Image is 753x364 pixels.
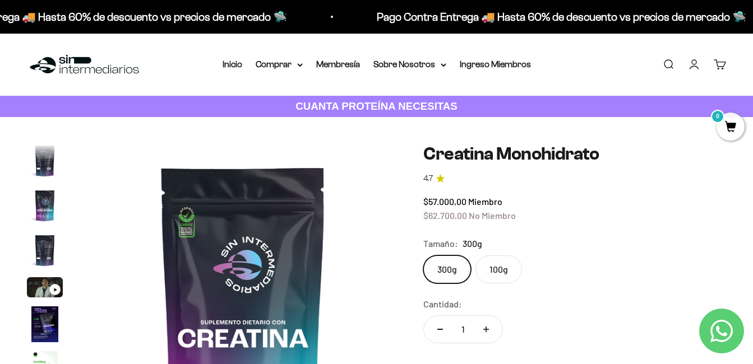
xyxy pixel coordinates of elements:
[27,143,63,179] img: Creatina Monohidrato
[460,59,531,69] a: Ingreso Miembros
[13,18,232,44] p: ¿Qué te daría la seguridad final para añadir este producto a tu carrito?
[182,167,232,186] button: Enviar
[423,297,462,311] label: Cantidad:
[424,316,456,343] button: Reducir cantidad
[470,316,502,343] button: Aumentar cantidad
[27,188,63,223] img: Creatina Monohidrato
[717,122,745,134] a: 0
[27,306,63,346] button: Ir al artículo 6
[27,188,63,227] button: Ir al artículo 3
[423,196,466,207] span: $57.000,00
[248,8,617,26] p: Pago Contra Entrega 🚚 Hasta 60% de descuento vs precios de mercado 🛸
[423,172,433,185] span: 4.7
[223,59,242,69] a: Inicio
[27,232,63,268] img: Creatina Monohidrato
[13,109,232,128] div: Un mensaje de garantía de satisfacción visible.
[27,306,63,342] img: Creatina Monohidrato
[256,57,303,72] summary: Comprar
[469,210,516,221] span: No Miembro
[423,210,467,221] span: $62.700,00
[373,57,446,72] summary: Sobre Nosotros
[183,167,231,186] span: Enviar
[295,100,458,112] strong: CUANTA PROTEÍNA NECESITAS
[13,86,232,106] div: Más detalles sobre la fecha exacta de entrega.
[13,53,232,83] div: Un aval de expertos o estudios clínicos en la página.
[423,144,726,164] h1: Creatina Monohidrato
[13,131,232,161] div: La confirmación de la pureza de los ingredientes.
[27,277,63,301] button: Ir al artículo 5
[711,110,724,123] mark: 0
[27,232,63,272] button: Ir al artículo 4
[463,236,482,251] span: 300g
[423,172,726,185] a: 4.74.7 de 5.0 estrellas
[27,143,63,182] button: Ir al artículo 2
[468,196,502,207] span: Miembro
[316,59,360,69] a: Membresía
[423,236,458,251] legend: Tamaño:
